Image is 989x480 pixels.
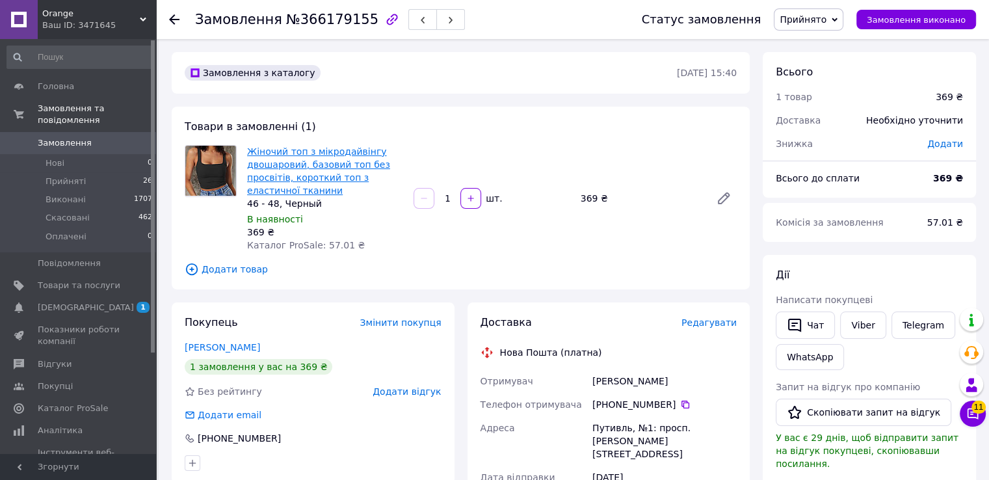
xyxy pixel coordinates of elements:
span: Покупці [38,380,73,392]
span: Запит на відгук про компанію [776,382,920,392]
div: [PHONE_NUMBER] [592,398,737,411]
div: 46 - 48, Черный [247,197,403,210]
div: Додати email [183,408,263,421]
span: Додати [927,139,963,149]
a: Жіночий топ з мікродайвінгу двошаровий, базовий топ без просвітів, короткий топ з еластичної тканини [247,146,390,196]
span: Каталог ProSale [38,403,108,414]
span: Змінити покупця [360,317,442,328]
span: Товари в замовленні (1) [185,120,316,133]
button: Чат з покупцем11 [960,401,986,427]
span: Orange [42,8,140,20]
div: [PERSON_NAME] [590,369,739,393]
span: Замовлення [38,137,92,149]
span: Написати покупцеві [776,295,873,305]
div: 369 ₴ [936,90,963,103]
span: Нові [46,157,64,169]
div: [PHONE_NUMBER] [196,432,282,445]
a: Редагувати [711,185,737,211]
div: Путивль, №1: просп. [PERSON_NAME][STREET_ADDRESS] [590,416,739,466]
span: 26 [143,176,152,187]
span: 1707 [134,194,152,206]
a: WhatsApp [776,344,844,370]
span: Покупець [185,316,238,328]
span: Всього до сплати [776,173,860,183]
span: [DEMOGRAPHIC_DATA] [38,302,134,313]
div: Нова Пошта (платна) [497,346,605,359]
span: Отримувач [481,376,533,386]
span: Доставка [776,115,821,126]
span: Редагувати [681,317,737,328]
div: 369 ₴ [575,189,705,207]
span: Замовлення та повідомлення [38,103,156,126]
span: Додати відгук [373,386,441,397]
div: Статус замовлення [642,13,761,26]
span: Головна [38,81,74,92]
div: шт. [482,192,503,205]
span: Адреса [481,423,515,433]
span: Показники роботи компанії [38,324,120,347]
button: Скопіювати запит на відгук [776,399,951,426]
span: Комісія за замовлення [776,217,884,228]
button: Замовлення виконано [856,10,976,29]
span: Дії [776,269,789,281]
span: Виконані [46,194,86,206]
div: 1 замовлення у вас на 369 ₴ [185,359,332,375]
span: Замовлення виконано [867,15,966,25]
span: 0 [148,157,152,169]
span: Прийняті [46,176,86,187]
span: №366179155 [286,12,378,27]
a: Telegram [891,312,955,339]
span: Інструменти веб-майстра та SEO [38,447,120,470]
span: 1 товар [776,92,812,102]
span: 0 [148,231,152,243]
div: Ваш ID: 3471645 [42,20,156,31]
span: Аналітика [38,425,83,436]
span: Додати товар [185,262,737,276]
img: Жіночий топ з мікродайвінгу двошаровий, базовий топ без просвітів, короткий топ з еластичної тканини [185,146,236,196]
span: Повідомлення [38,258,101,269]
a: [PERSON_NAME] [185,342,260,353]
b: 369 ₴ [933,173,963,183]
span: 462 [138,212,152,224]
div: 369 ₴ [247,226,403,239]
span: В наявності [247,214,303,224]
span: У вас є 29 днів, щоб відправити запит на відгук покупцеві, скопіювавши посилання. [776,433,958,469]
span: Телефон отримувача [481,399,582,410]
div: Необхідно уточнити [858,106,971,135]
input: Пошук [7,46,153,69]
div: Повернутися назад [169,13,179,26]
div: Додати email [196,408,263,421]
span: Прийнято [780,14,826,25]
span: 11 [971,401,986,414]
span: Каталог ProSale: 57.01 ₴ [247,240,365,250]
span: Товари та послуги [38,280,120,291]
span: Скасовані [46,212,90,224]
span: 1 [137,302,150,313]
span: Замовлення [195,12,282,27]
a: Viber [840,312,886,339]
span: Доставка [481,316,532,328]
span: Оплачені [46,231,86,243]
span: Відгуки [38,358,72,370]
span: Знижка [776,139,813,149]
span: Всього [776,66,813,78]
span: 57.01 ₴ [927,217,963,228]
time: [DATE] 15:40 [677,68,737,78]
button: Чат [776,312,835,339]
div: Замовлення з каталогу [185,65,321,81]
span: Без рейтингу [198,386,262,397]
